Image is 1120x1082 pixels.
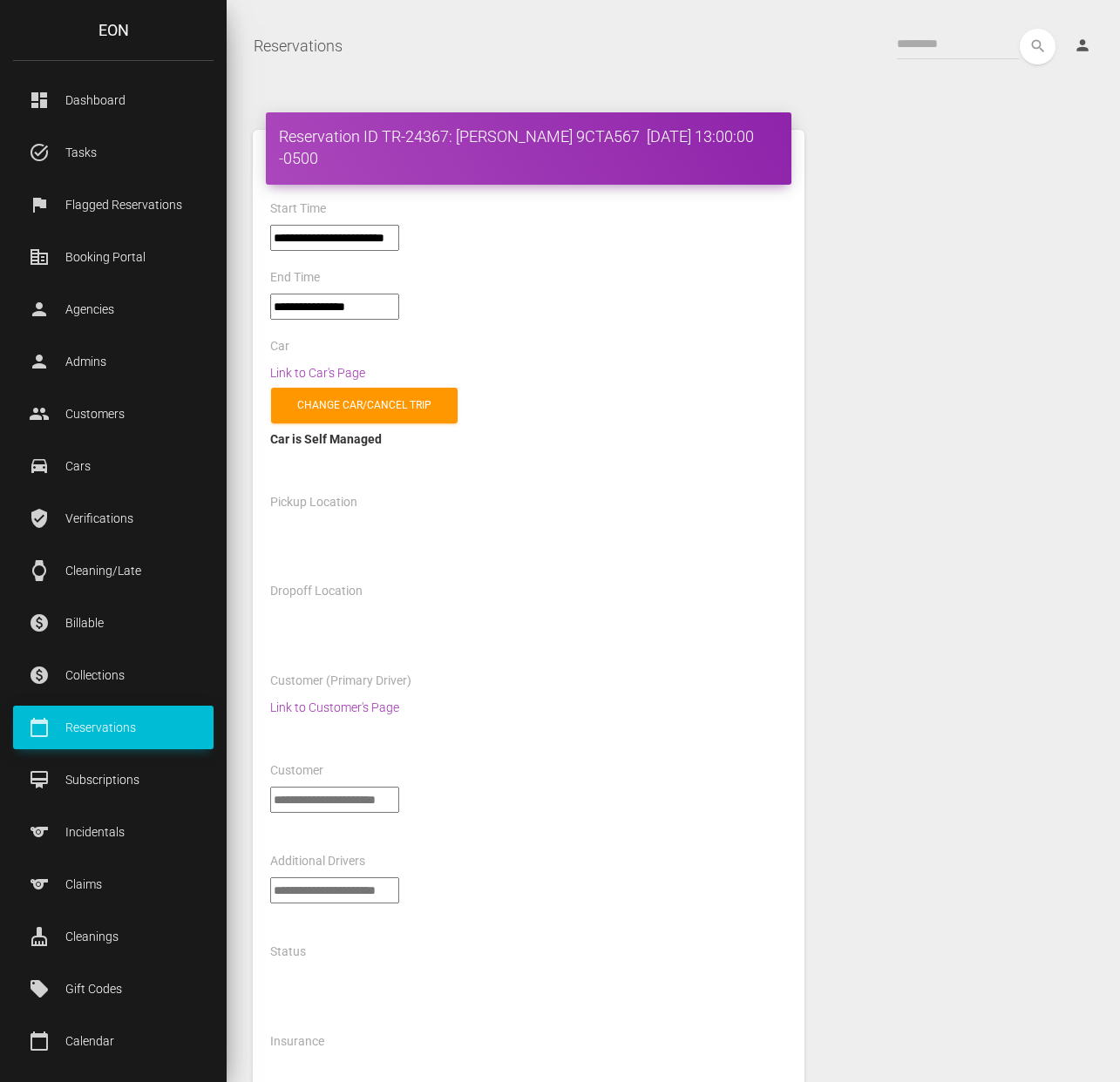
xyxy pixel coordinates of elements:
[13,915,214,958] a: cleaning_services Cleanings
[254,24,343,68] a: Reservations
[26,505,200,531] p: Verifications
[270,366,365,380] a: Link to Car's Page
[270,673,411,690] label: Customer (Primary Driver)
[13,810,214,854] a: sports Incidentals
[26,923,200,950] p: Cleanings
[1020,29,1056,64] button: search
[26,401,200,427] p: Customers
[13,601,214,645] a: paid Billable
[270,583,363,600] label: Dropoff Location
[13,967,214,1011] a: local_offer Gift Codes
[26,139,200,166] p: Tasks
[13,497,214,540] a: verified_user Verifications
[13,444,214,488] a: drive_eta Cars
[26,87,200,113] p: Dashboard
[26,767,200,793] p: Subscriptions
[270,494,357,511] label: Pickup Location
[26,871,200,897] p: Claims
[270,200,326,218] label: Start Time
[270,853,365,870] label: Additional Drivers
[13,131,214,174] a: task_alt Tasks
[26,819,200,845] p: Incidentals
[13,340,214,383] a: person Admins
[13,183,214,227] a: flag Flagged Reservations
[26,244,200,270] p: Booking Portal
[270,429,787,450] div: Car is Self Managed
[1061,29,1107,64] a: person
[13,653,214,697] a: paid Collections
[26,348,200,375] p: Admins
[279,125,778,169] h4: Reservation ID TR-24367: [PERSON_NAME] 9CTA567 [DATE] 13:00:00 -0500
[13,392,214,436] a: people Customers
[26,976,200,1002] p: Gift Codes
[26,453,200,479] p: Cars
[26,714,200,740] p: Reservations
[26,610,200,636] p: Billable
[271,388,458,423] a: Change car/cancel trip
[13,862,214,906] a: sports Claims
[270,1033,324,1051] label: Insurance
[26,192,200,218] p: Flagged Reservations
[270,762,323,780] label: Customer
[270,943,306,961] label: Status
[13,758,214,801] a: card_membership Subscriptions
[270,269,320,287] label: End Time
[13,78,214,122] a: dashboard Dashboard
[26,1028,200,1054] p: Calendar
[270,700,399,714] a: Link to Customer's Page
[13,549,214,592] a: watch Cleaning/Late
[13,1019,214,1063] a: calendar_today Calendar
[26,662,200,688] p: Collections
[13,287,214,331] a: person Agencies
[13,235,214,279] a: corporate_fare Booking Portal
[270,338,289,355] label: Car
[26,558,200,584] p: Cleaning/Late
[26,296,200,322] p: Agencies
[1074,37,1091,54] i: person
[13,706,214,749] a: calendar_today Reservations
